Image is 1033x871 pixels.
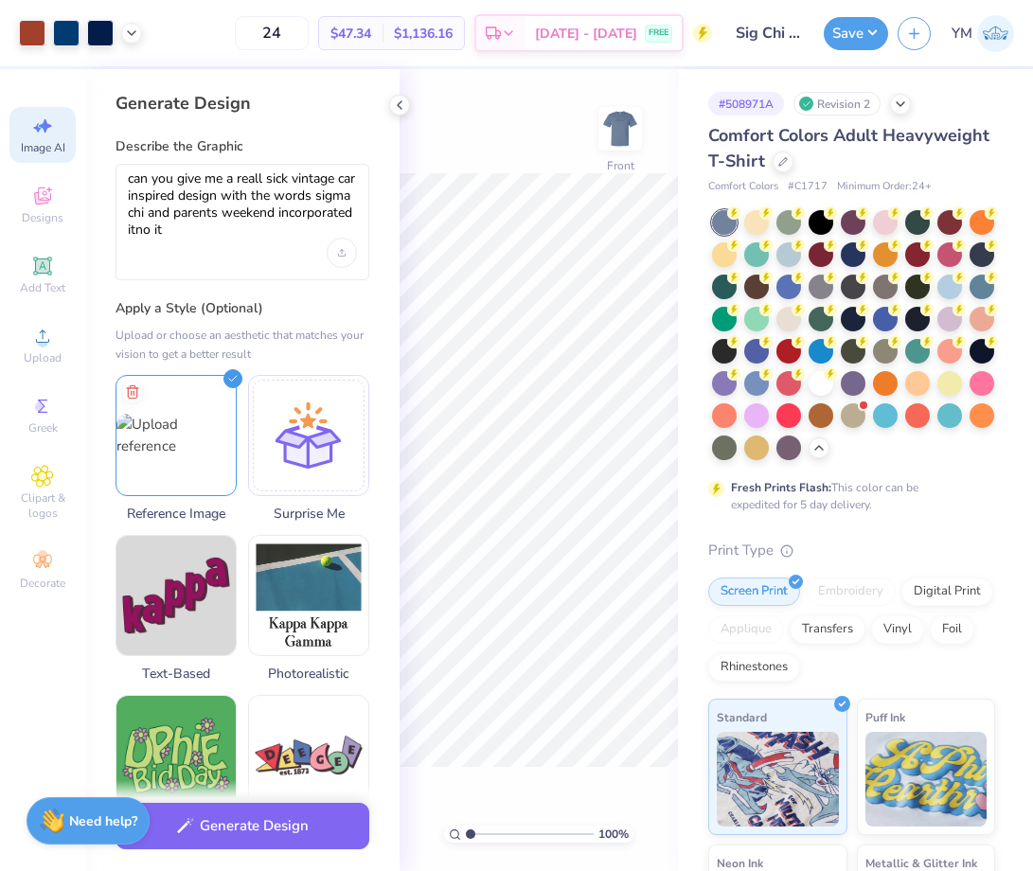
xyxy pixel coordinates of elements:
span: [DATE] - [DATE] [535,24,637,44]
div: # 508971A [708,92,784,116]
strong: Fresh Prints Flash: [731,480,831,495]
span: Decorate [20,576,65,591]
img: Front [601,110,639,148]
img: Standard [717,732,839,827]
span: Puff Ink [865,707,905,727]
label: Apply a Style (Optional) [116,299,369,318]
span: Greek [28,420,58,435]
div: Upload or choose an aesthetic that matches your vision to get a better result [116,326,369,364]
span: YM [952,23,972,44]
span: Comfort Colors [708,179,778,195]
button: Save [824,17,888,50]
span: $47.34 [330,24,371,44]
span: Upload [24,350,62,365]
button: Generate Design [116,803,369,849]
div: Upload image [327,238,357,268]
div: Vinyl [871,615,924,644]
div: Front [607,157,634,174]
img: Photorealistic [249,536,368,655]
div: Digital Print [901,578,993,606]
img: Yasmine Manno [977,15,1014,52]
label: Describe the Graphic [116,137,369,156]
span: Comfort Colors Adult Heavyweight T-Shirt [708,124,989,172]
span: # C1717 [788,179,828,195]
input: Untitled Design [721,14,814,52]
input: – – [235,16,309,50]
span: 100 % [598,826,629,843]
span: $1,136.16 [394,24,453,44]
span: Photorealistic [248,664,369,684]
img: Text-Based [116,536,236,655]
div: Screen Print [708,578,800,606]
span: Designs [22,210,63,225]
textarea: can you give me a reall sick vintage car inspired design with the words sigma chi and parents wee... [128,170,357,239]
img: Upload reference [116,414,236,456]
div: Embroidery [806,578,896,606]
img: 60s & 70s [116,696,236,815]
span: Clipart & logos [9,490,76,521]
span: FREE [649,27,668,40]
img: Puff Ink [865,732,988,827]
strong: Need help? [69,812,137,830]
div: Generate Design [116,92,369,115]
div: Applique [708,615,784,644]
a: YM [952,15,1014,52]
div: Foil [930,615,974,644]
span: Image AI [21,140,65,155]
img: 80s & 90s [249,696,368,815]
span: Minimum Order: 24 + [837,179,932,195]
div: Revision 2 [793,92,881,116]
span: Add Text [20,280,65,295]
span: Surprise Me [248,504,369,524]
span: Text-Based [116,664,237,684]
div: This color can be expedited for 5 day delivery. [731,479,964,513]
div: Rhinestones [708,653,800,682]
div: Print Type [708,540,995,561]
span: Standard [717,707,767,727]
span: Reference Image [116,504,237,524]
div: Transfers [790,615,865,644]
